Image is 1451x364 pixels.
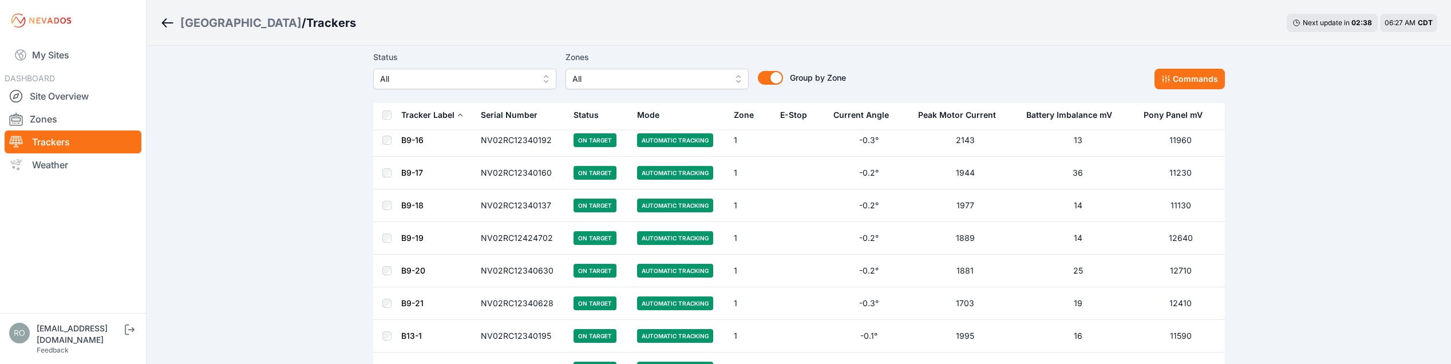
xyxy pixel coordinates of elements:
[37,323,122,346] div: [EMAIL_ADDRESS][DOMAIN_NAME]
[401,331,422,341] a: B13-1
[1026,101,1121,129] button: Battery Imbalance mV
[1144,109,1203,121] div: Pony Panel mV
[1137,320,1225,353] td: 11590
[833,101,898,129] button: Current Angle
[566,69,749,89] button: All
[401,200,424,210] a: B9-18
[827,255,911,287] td: -0.2°
[481,109,537,121] div: Serial Number
[1137,124,1225,157] td: 11960
[1019,255,1136,287] td: 25
[474,255,567,287] td: NV02RC12340630
[574,296,616,310] span: On Target
[727,320,773,353] td: 1
[1137,157,1225,189] td: 11230
[1137,255,1225,287] td: 12710
[911,222,1019,255] td: 1889
[1385,18,1416,27] span: 06:27 AM
[160,8,356,38] nav: Breadcrumb
[911,255,1019,287] td: 1881
[727,124,773,157] td: 1
[474,124,567,157] td: NV02RC12340192
[918,109,996,121] div: Peak Motor Current
[1026,109,1112,121] div: Battery Imbalance mV
[1155,69,1225,89] button: Commands
[911,320,1019,353] td: 1995
[306,15,356,31] h3: Trackers
[734,101,763,129] button: Zone
[5,153,141,176] a: Weather
[37,346,69,354] a: Feedback
[780,109,807,121] div: E-Stop
[9,323,30,343] img: rono@prim.com
[637,101,669,129] button: Mode
[180,15,302,31] a: [GEOGRAPHIC_DATA]
[574,133,616,147] span: On Target
[727,287,773,320] td: 1
[911,189,1019,222] td: 1977
[1019,287,1136,320] td: 19
[1137,222,1225,255] td: 12640
[1019,189,1136,222] td: 14
[474,320,567,353] td: NV02RC12340195
[637,264,713,278] span: Automatic Tracking
[780,101,816,129] button: E-Stop
[1351,18,1372,27] div: 02 : 38
[727,189,773,222] td: 1
[574,109,599,121] div: Status
[827,222,911,255] td: -0.2°
[827,157,911,189] td: -0.2°
[1019,320,1136,353] td: 16
[574,101,608,129] button: Status
[727,222,773,255] td: 1
[574,166,616,180] span: On Target
[481,101,547,129] button: Serial Number
[637,166,713,180] span: Automatic Tracking
[790,73,846,82] span: Group by Zone
[734,109,754,121] div: Zone
[574,264,616,278] span: On Target
[911,124,1019,157] td: 2143
[1144,101,1212,129] button: Pony Panel mV
[727,157,773,189] td: 1
[373,50,556,64] label: Status
[373,69,556,89] button: All
[574,199,616,212] span: On Target
[827,189,911,222] td: -0.2°
[1019,222,1136,255] td: 14
[1303,18,1350,27] span: Next update in
[566,50,749,64] label: Zones
[401,233,424,243] a: B9-19
[474,222,567,255] td: NV02RC12424702
[474,189,567,222] td: NV02RC12340137
[5,41,141,69] a: My Sites
[1137,189,1225,222] td: 11130
[637,199,713,212] span: Automatic Tracking
[637,296,713,310] span: Automatic Tracking
[401,298,424,308] a: B9-21
[1019,124,1136,157] td: 13
[9,11,73,30] img: Nevados
[827,320,911,353] td: -0.1°
[911,157,1019,189] td: 1944
[5,108,141,130] a: Zones
[1137,287,1225,320] td: 12410
[833,109,889,121] div: Current Angle
[302,15,306,31] span: /
[637,109,659,121] div: Mode
[574,329,616,343] span: On Target
[474,287,567,320] td: NV02RC12340628
[637,231,713,245] span: Automatic Tracking
[401,101,464,129] button: Tracker Label
[637,329,713,343] span: Automatic Tracking
[401,266,425,275] a: B9-20
[5,130,141,153] a: Trackers
[1418,18,1433,27] span: CDT
[574,231,616,245] span: On Target
[401,109,454,121] div: Tracker Label
[401,135,424,145] a: B9-16
[911,287,1019,320] td: 1703
[918,101,1005,129] button: Peak Motor Current
[727,255,773,287] td: 1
